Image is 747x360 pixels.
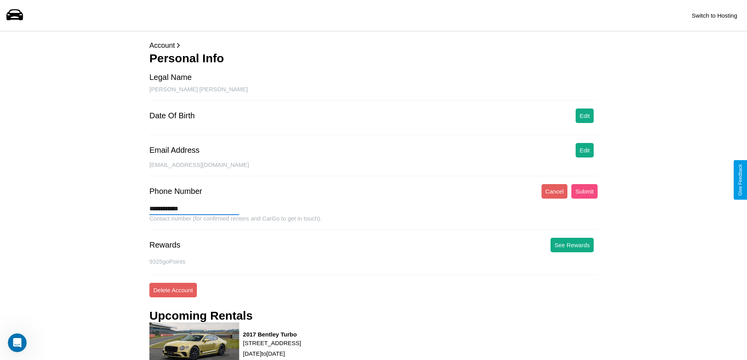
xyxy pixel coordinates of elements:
h3: Upcoming Rentals [149,309,253,322]
div: Rewards [149,241,180,250]
div: Legal Name [149,73,192,82]
div: Phone Number [149,187,202,196]
div: Date Of Birth [149,111,195,120]
button: Delete Account [149,283,197,297]
button: Submit [571,184,598,199]
h3: Personal Info [149,52,598,65]
p: 9325 goPoints [149,256,598,267]
button: Cancel [542,184,568,199]
iframe: Intercom live chat [8,333,27,352]
div: Contact number (for confirmed renters and CarGo to get in touch). [149,215,598,230]
h3: 2017 Bentley Turbo [243,331,301,338]
button: See Rewards [551,238,594,252]
button: Edit [576,109,594,123]
div: [PERSON_NAME] [PERSON_NAME] [149,86,598,101]
button: Switch to Hosting [688,8,741,23]
button: Edit [576,143,594,157]
p: Account [149,39,598,52]
div: Email Address [149,146,200,155]
div: Give Feedback [738,164,743,196]
div: [EMAIL_ADDRESS][DOMAIN_NAME] [149,161,598,176]
p: [DATE] to [DATE] [243,348,301,359]
p: [STREET_ADDRESS] [243,338,301,348]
